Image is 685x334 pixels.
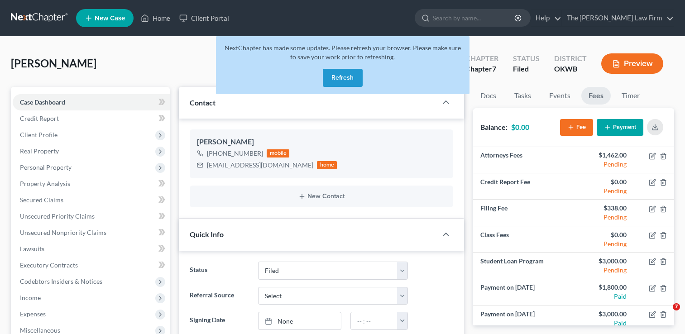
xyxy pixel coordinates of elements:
span: Real Property [20,147,59,155]
div: Pending [581,213,627,222]
a: Docs [473,87,503,105]
span: Lawsuits [20,245,44,253]
span: Quick Info [190,230,224,239]
div: District [554,53,587,64]
div: $1,800.00 [581,283,627,292]
a: Unsecured Priority Claims [13,208,170,224]
button: Refresh [323,69,363,87]
label: Status [185,262,253,280]
div: $338.00 [581,204,627,213]
a: Fees [581,87,611,105]
div: home [317,161,337,169]
a: Home [136,10,175,26]
label: Referral Source [185,287,253,305]
a: Lawsuits [13,241,170,257]
div: $0.00 [581,177,627,186]
span: Credit Report [20,115,59,122]
span: Secured Claims [20,196,63,204]
button: Payment [597,119,643,136]
span: Codebtors Insiders & Notices [20,277,102,285]
input: Search by name... [433,10,516,26]
span: Personal Property [20,163,72,171]
iframe: Intercom live chat [654,303,676,325]
a: Help [531,10,561,26]
span: Unsecured Nonpriority Claims [20,229,106,236]
div: Pending [581,266,627,275]
div: [PERSON_NAME] [197,137,446,148]
a: Timer [614,87,647,105]
div: [EMAIL_ADDRESS][DOMAIN_NAME] [207,161,313,170]
div: Paid [581,292,627,301]
td: Credit Report Fee [473,173,574,200]
td: Payment on [DATE] [473,305,574,332]
span: Property Analysis [20,180,70,187]
a: Secured Claims [13,192,170,208]
div: Filed [513,64,540,74]
span: New Case [95,15,125,22]
a: None [259,312,341,329]
td: Class Fees [473,226,574,252]
button: New Contact [197,193,446,200]
span: Unsecured Priority Claims [20,212,95,220]
div: Pending [581,186,627,196]
a: Case Dashboard [13,94,170,110]
a: Events [542,87,578,105]
div: Chapter [465,53,498,64]
a: Unsecured Nonpriority Claims [13,224,170,241]
span: 7 [492,64,496,73]
button: Fee [560,119,593,136]
span: 7 [673,303,680,310]
div: $3,000.00 [581,310,627,319]
label: Signing Date [185,312,253,330]
button: Preview [601,53,663,74]
div: Status [513,53,540,64]
span: Executory Contracts [20,261,78,269]
div: mobile [267,149,289,157]
div: $3,000.00 [581,257,627,266]
a: Executory Contracts [13,257,170,273]
a: Property Analysis [13,176,170,192]
a: Client Portal [175,10,234,26]
div: $0.00 [581,230,627,239]
span: [PERSON_NAME] [11,57,96,70]
div: Pending [581,239,627,248]
span: Expenses [20,310,46,318]
div: Pending [581,160,627,169]
span: Client Profile [20,131,57,138]
a: Credit Report [13,110,170,127]
a: The [PERSON_NAME] Law Firm [562,10,674,26]
span: Miscellaneous [20,326,60,334]
div: $1,462.00 [581,151,627,160]
div: [PHONE_NUMBER] [207,149,263,158]
div: Paid [581,319,627,328]
a: Tasks [507,87,538,105]
input: -- : -- [351,312,398,329]
div: Chapter [465,64,498,74]
span: NextChapter has made some updates. Please refresh your browser. Please make sure to save your wor... [225,44,461,61]
span: Contact [190,98,216,107]
strong: $0.00 [511,123,529,131]
td: Filing Fee [473,200,574,226]
span: Income [20,294,41,301]
div: OKWB [554,64,587,74]
strong: Balance: [480,123,508,131]
td: Attorneys Fees [473,147,574,173]
td: Payment on [DATE] [473,279,574,305]
span: Case Dashboard [20,98,65,106]
td: Student Loan Program [473,253,574,279]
